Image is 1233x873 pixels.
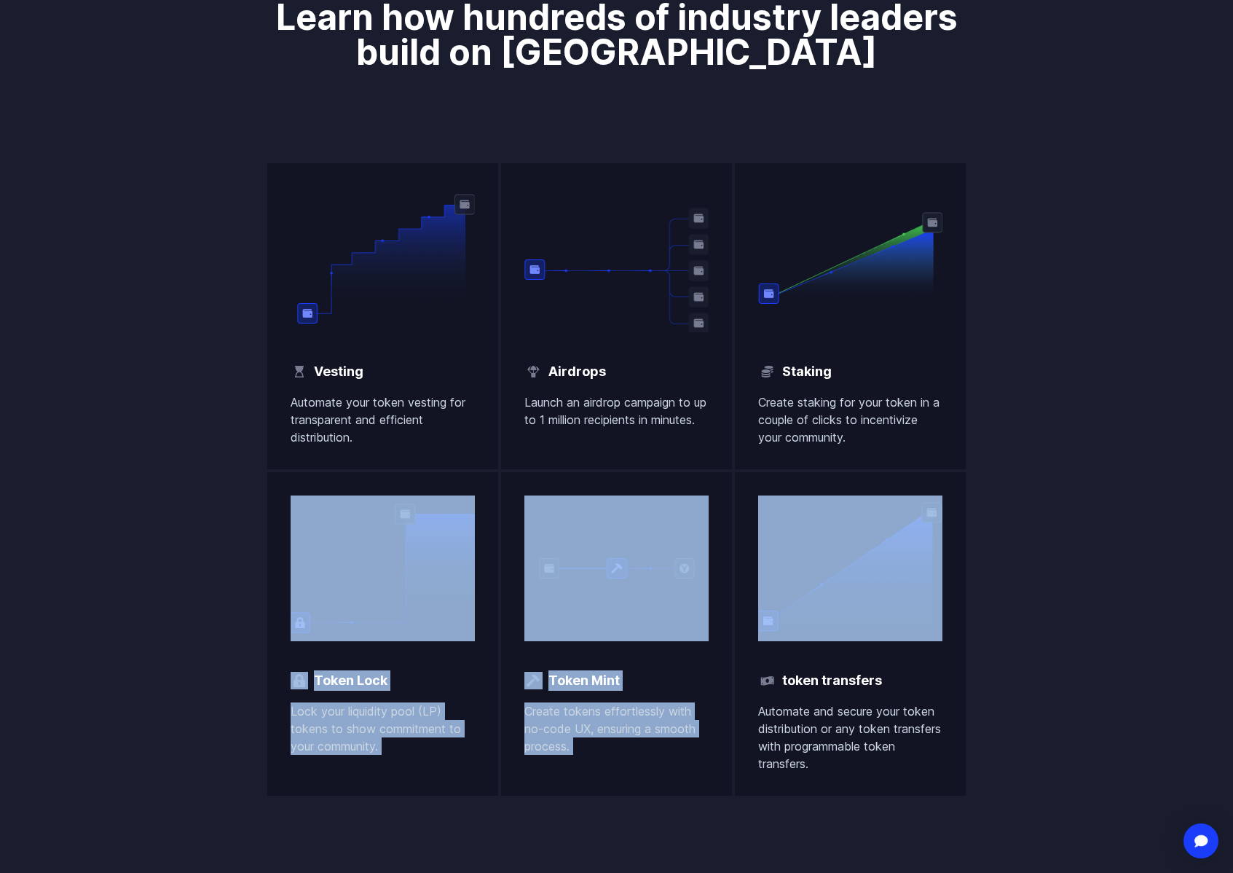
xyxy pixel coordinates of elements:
[291,672,308,689] img: title icon
[782,361,832,382] h2: Staking
[548,670,620,691] h2: Token Mint
[758,672,776,689] img: title icon
[758,702,942,772] p: Automate and secure your token distribution or any token transfers with programmable token transf...
[758,394,942,446] p: Create staking for your token in a couple of clicks to incentivize your community.
[524,394,709,428] p: Launch an airdrop campaign to up to 1 million recipients in minutes.
[267,163,498,469] a: title iconVestingAutomate your token vesting for transparent and efficient distribution.
[291,363,308,380] img: title icon
[501,163,732,469] a: title iconAirdropsLaunch an airdrop campaign to up to 1 million recipients in minutes.
[548,361,606,382] h2: Airdrops
[501,472,732,796] a: title iconToken MintCreate tokens effortlessly with no-code UX, ensuring a smooth process.
[314,361,363,382] h2: Vesting
[782,670,882,691] h2: token transfers
[524,363,543,380] img: title icon
[735,472,966,796] a: title icontoken transfersAutomate and secure your token distribution or any token transfers with ...
[267,472,498,796] a: title iconToken LockLock your liquidity pool (LP) tokens to show commitment to your community.
[735,163,966,469] a: title iconStakingCreate staking for your token in a couple of clicks to incentivize your community.
[524,702,709,755] p: Create tokens effortlessly with no-code UX, ensuring a smooth process.
[1183,823,1218,858] div: Open Intercom Messenger
[314,670,387,691] h2: Token Lock
[758,363,776,380] img: title icon
[291,702,475,755] p: Lock your liquidity pool (LP) tokens to show commitment to your community.
[291,394,475,446] p: Automate your token vesting for transparent and efficient distribution.
[524,672,543,689] img: title icon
